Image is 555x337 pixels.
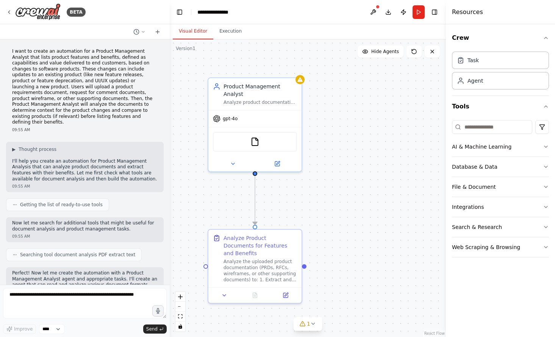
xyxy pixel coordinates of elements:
[174,7,185,17] button: Hide left sidebar
[223,116,238,122] span: gpt-4o
[424,331,445,335] a: React Flow attribution
[452,237,549,257] button: Web Scraping & Browsing
[293,317,322,331] button: 1
[175,302,185,312] button: zoom out
[67,8,86,17] div: BETA
[208,229,302,304] div: Analyze Product Documents for Features and BenefitsAnalyze the uploaded product documentation (PR...
[250,137,260,146] img: FileReadTool
[358,45,403,58] button: Hide Agents
[12,146,56,152] button: ▶Thought process
[175,292,185,302] button: zoom in
[20,202,103,208] span: Getting the list of ready-to-use tools
[251,176,259,225] g: Edge from a1720ea5-03d6-44d1-b37d-f75c31346193 to 528a4bb0-b663-46dd-8cf2-266be83dd100
[224,99,297,105] div: Analyze product documentation to identify and list product features with their corresponding bene...
[197,8,228,16] nav: breadcrumb
[173,24,213,39] button: Visual Editor
[452,157,549,177] button: Database & Data
[12,49,158,125] p: I want to create an automation for a Product Management Analyst that lists product features and b...
[452,177,549,197] button: File & Document
[12,270,158,288] p: Perfect! Now let me create the automation with a Product Management Analyst agent and appropriate...
[239,291,271,300] button: No output available
[429,7,440,17] button: Hide right sidebar
[467,77,483,85] div: Agent
[452,49,549,96] div: Crew
[3,324,36,334] button: Improve
[272,291,299,300] button: Open in side panel
[14,326,33,332] span: Improve
[19,146,56,152] span: Thought process
[12,127,158,133] div: 09:55 AM
[175,321,185,331] button: toggle interactivity
[452,8,483,17] h4: Resources
[12,220,158,232] p: Now let me search for additional tools that might be useful for document analysis and product man...
[12,234,158,239] div: 09:55 AM
[152,305,164,317] button: Click to speak your automation idea
[213,24,248,39] button: Execution
[452,96,549,117] button: Tools
[224,234,297,257] div: Analyze Product Documents for Features and Benefits
[256,159,299,168] button: Open in side panel
[143,324,167,334] button: Send
[176,45,195,52] div: Version 1
[307,320,310,328] span: 1
[208,77,302,172] div: Product Management AnalystAnalyze product documentation to identify and list product features wit...
[20,252,135,258] span: Searching tool document analysis PDF extract text
[15,3,61,20] img: Logo
[12,158,158,182] p: I'll help you create an automation for Product Management Analysis that can analyze product docum...
[371,49,399,55] span: Hide Agents
[175,312,185,321] button: fit view
[152,27,164,36] button: Start a new chat
[130,27,149,36] button: Switch to previous chat
[12,183,158,189] div: 09:55 AM
[467,56,479,64] div: Task
[224,259,297,283] div: Analyze the uploaded product documentation (PRDs, RFCs, wireframes, or other supporting documents...
[146,326,158,332] span: Send
[452,27,549,49] button: Crew
[12,146,16,152] span: ▶
[452,117,549,263] div: Tools
[452,197,549,217] button: Integrations
[452,217,549,237] button: Search & Research
[452,137,549,157] button: AI & Machine Learning
[224,83,297,98] div: Product Management Analyst
[175,292,185,331] div: React Flow controls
